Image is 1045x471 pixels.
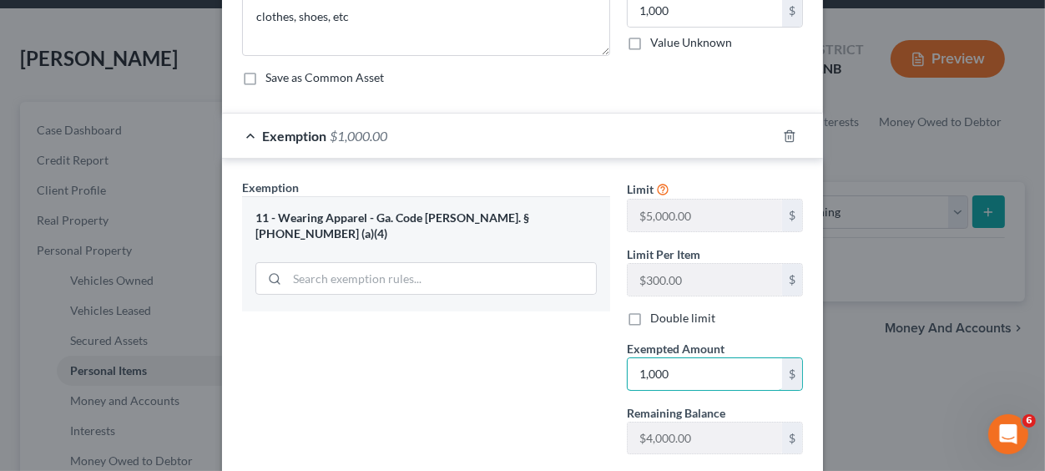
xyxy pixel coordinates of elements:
[627,404,725,422] label: Remaining Balance
[262,128,326,144] span: Exemption
[255,210,597,241] div: 11 - Wearing Apparel - Ga. Code [PERSON_NAME]. § [PHONE_NUMBER] (a)(4)
[330,128,387,144] span: $1,000.00
[650,34,732,51] label: Value Unknown
[242,180,299,195] span: Exemption
[782,358,802,390] div: $
[650,310,715,327] label: Double limit
[627,342,724,356] span: Exempted Amount
[627,246,700,263] label: Limit Per Item
[265,69,384,86] label: Save as Common Asset
[627,182,654,196] span: Limit
[988,414,1028,454] iframe: Intercom live chat
[782,423,802,454] div: $
[628,264,782,296] input: --
[782,264,802,296] div: $
[782,200,802,231] div: $
[287,263,596,295] input: Search exemption rules...
[1022,414,1036,428] span: 6
[628,200,782,231] input: --
[628,358,782,390] input: 0.00
[628,423,782,454] input: --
